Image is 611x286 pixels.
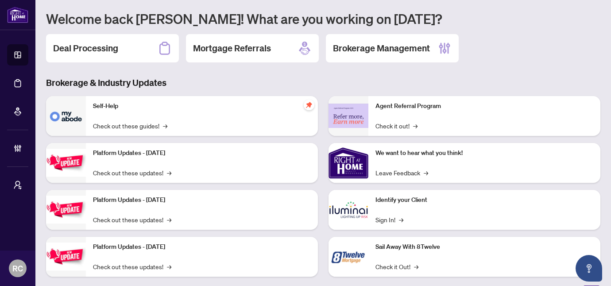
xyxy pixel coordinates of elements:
img: Sail Away With 8Twelve [329,237,368,277]
img: Platform Updates - June 23, 2025 [46,243,86,271]
p: Platform Updates - [DATE] [93,195,311,205]
button: Open asap [576,255,602,282]
span: RC [12,262,23,274]
span: → [399,215,403,224]
p: Sail Away With 8Twelve [375,242,593,252]
h2: Deal Processing [53,42,118,54]
span: → [413,121,418,131]
span: → [167,262,171,271]
p: Platform Updates - [DATE] [93,242,311,252]
a: Check out these guides!→ [93,121,167,131]
a: Sign In!→ [375,215,403,224]
h2: Mortgage Referrals [193,42,271,54]
img: Self-Help [46,96,86,136]
a: Check it Out!→ [375,262,418,271]
img: Identify your Client [329,190,368,230]
p: Self-Help [93,101,311,111]
img: We want to hear what you think! [329,143,368,183]
span: pushpin [304,100,314,110]
a: Leave Feedback→ [375,168,428,178]
img: Platform Updates - July 21, 2025 [46,149,86,177]
p: Identify your Client [375,195,593,205]
span: → [167,215,171,224]
a: Check it out!→ [375,121,418,131]
a: Check out these updates!→ [93,262,171,271]
p: Agent Referral Program [375,101,593,111]
span: → [167,168,171,178]
h1: Welcome back [PERSON_NAME]! What are you working on [DATE]? [46,10,600,27]
a: Check out these updates!→ [93,168,171,178]
span: → [424,168,428,178]
p: Platform Updates - [DATE] [93,148,311,158]
span: → [414,262,418,271]
img: Platform Updates - July 8, 2025 [46,196,86,224]
img: logo [7,7,28,23]
img: Agent Referral Program [329,104,368,128]
a: Check out these updates!→ [93,215,171,224]
span: → [163,121,167,131]
p: We want to hear what you think! [375,148,593,158]
span: user-switch [13,181,22,189]
h2: Brokerage Management [333,42,430,54]
h3: Brokerage & Industry Updates [46,77,600,89]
